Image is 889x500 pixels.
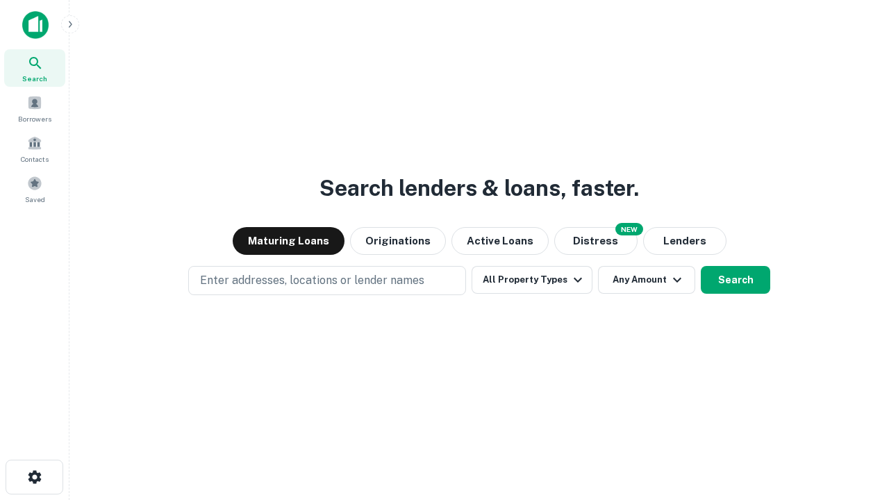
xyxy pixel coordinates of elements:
[4,170,65,208] a: Saved
[643,227,726,255] button: Lenders
[25,194,45,205] span: Saved
[554,227,638,255] button: Search distressed loans with lien and other non-mortgage details.
[451,227,549,255] button: Active Loans
[350,227,446,255] button: Originations
[21,153,49,165] span: Contacts
[820,389,889,456] iframe: Chat Widget
[233,227,344,255] button: Maturing Loans
[615,223,643,235] div: NEW
[188,266,466,295] button: Enter addresses, locations or lender names
[22,11,49,39] img: capitalize-icon.png
[598,266,695,294] button: Any Amount
[472,266,592,294] button: All Property Types
[701,266,770,294] button: Search
[4,130,65,167] a: Contacts
[319,172,639,205] h3: Search lenders & loans, faster.
[4,90,65,127] a: Borrowers
[200,272,424,289] p: Enter addresses, locations or lender names
[4,49,65,87] a: Search
[22,73,47,84] span: Search
[18,113,51,124] span: Borrowers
